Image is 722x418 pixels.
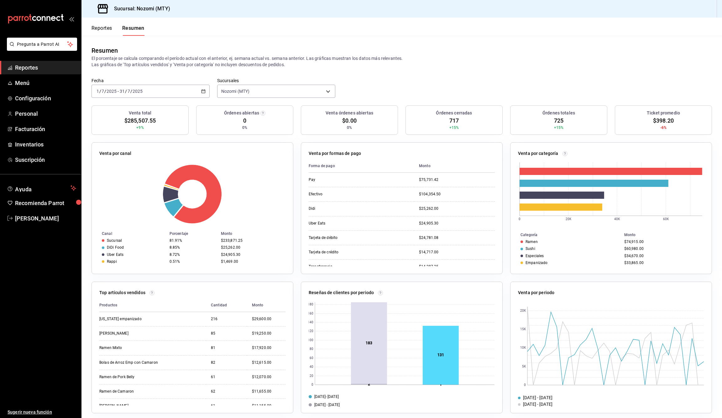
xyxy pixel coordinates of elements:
[523,394,552,401] div: [DATE] - [DATE]
[252,389,285,394] div: $11,655.00
[309,206,371,211] div: Didi
[449,116,459,125] span: 717
[326,110,373,116] h3: Venta órdenes abiertas
[419,250,495,255] div: $14,717.00
[309,402,495,408] div: [DATE] - [DATE]
[419,264,495,269] div: $14,287.25
[15,199,76,207] span: Recomienda Parrot
[136,125,144,130] span: +9%
[309,289,374,296] p: Reseñas de clientes por periodo
[99,150,131,157] p: Venta por canal
[221,88,250,94] span: Nozomi (MTY)
[15,63,76,72] span: Reportes
[211,345,242,351] div: 81
[96,89,99,94] input: --
[252,316,285,322] div: $29,600.00
[523,401,552,408] div: [DATE] - [DATE]
[252,374,285,380] div: $12,070.00
[211,374,242,380] div: 61
[211,403,242,409] div: 61
[526,240,538,244] div: Ramen
[310,357,313,360] text: 60
[526,261,547,265] div: Empanizado
[252,403,285,409] div: $11,155.00
[308,303,313,306] text: 180
[566,217,572,221] text: 20K
[310,347,313,351] text: 80
[308,321,313,324] text: 140
[624,246,702,251] div: $60,980.00
[104,89,106,94] span: /
[309,235,371,241] div: Tarjeta de débito
[310,365,313,369] text: 40
[624,254,702,258] div: $34,670.00
[15,156,76,164] span: Suscripción
[224,110,259,116] h3: Órdenes abiertas
[518,150,558,157] p: Venta por categoría
[342,116,357,125] span: $0.00
[92,25,112,36] button: Reportes
[221,259,283,264] div: $1,469.00
[15,125,76,133] span: Facturación
[92,25,144,36] div: navigation tabs
[170,245,216,250] div: 8.85%
[624,240,702,244] div: $74,915.00
[15,184,68,192] span: Ayuda
[99,331,162,336] div: [PERSON_NAME]
[309,250,371,255] div: Tarjeta de crédito
[308,312,313,315] text: 160
[436,110,472,116] h3: Órdenes cerradas
[309,264,371,269] div: Transferencia
[99,360,162,365] div: Bolas de Arroz Emp con Camaron
[252,360,285,365] div: $12,615.00
[522,365,526,368] text: 5K
[99,345,162,351] div: Ramen Mixto
[419,235,495,241] div: $24,781.08
[99,374,162,380] div: Ramen de Pork Belly
[107,245,124,250] div: DiDi Food
[69,16,74,21] button: open_drawer_menu
[92,55,712,68] p: El porcentaje se calcula comparando el período actual con el anterior, ej. semana actual vs. sema...
[99,316,162,322] div: [US_STATE] empanizado
[107,238,122,243] div: Sucursal
[221,245,283,250] div: $25,262.00
[170,252,216,257] div: 8.72%
[170,238,216,243] div: 81.91%
[124,116,156,125] span: $285,507.55
[419,192,495,197] div: $104,354.50
[309,221,371,226] div: Uber Eats
[247,299,285,312] th: Monto
[308,339,313,342] text: 100
[99,389,162,394] div: Ramen de Camaron
[99,89,101,94] span: /
[8,409,76,415] span: Sugerir nueva función
[15,94,76,103] span: Configuración
[647,110,680,116] h3: Ticket promedio
[109,5,170,13] h3: Sucursal: Nozomi (MTY)
[211,360,242,365] div: 82
[130,89,132,94] span: /
[347,125,352,130] span: 0%
[419,177,495,183] div: $75,731.42
[206,299,247,312] th: Cantidad
[118,89,119,94] span: -
[15,140,76,149] span: Inventarios
[107,252,123,257] div: Uber Eats
[419,206,495,211] div: $25,262.00
[101,89,104,94] input: --
[309,150,361,157] p: Venta por formas de pago
[92,78,210,83] label: Fecha
[129,110,151,116] h3: Venta total
[107,259,117,264] div: Rappi
[92,46,118,55] div: Resumen
[122,25,144,36] button: Resumen
[414,159,495,173] th: Monto
[132,89,143,94] input: ----
[520,328,526,331] text: 15K
[663,217,669,221] text: 60K
[7,38,77,51] button: Pregunta a Parrot AI
[660,125,667,130] span: -6%
[311,383,313,387] text: 0
[217,78,335,83] label: Sucursales
[520,346,526,350] text: 10K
